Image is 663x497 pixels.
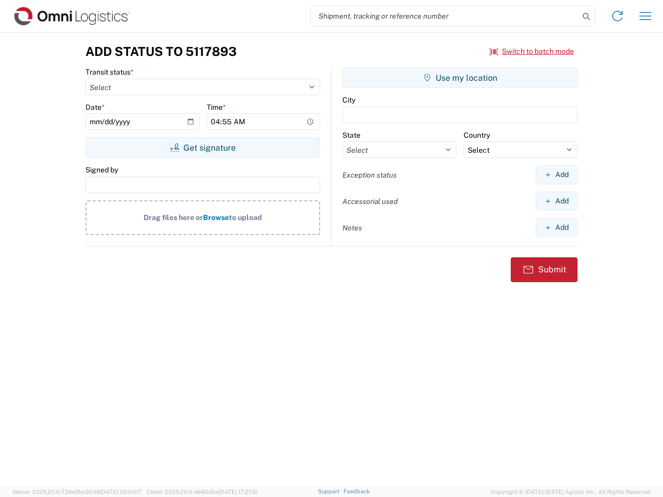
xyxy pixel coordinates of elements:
[342,197,398,206] label: Accessorial used
[318,488,344,494] a: Support
[85,137,320,158] button: Get signature
[342,223,362,232] label: Notes
[536,218,578,237] button: Add
[219,489,257,495] span: [DATE] 17:21:12
[229,213,262,222] span: to upload
[85,103,105,112] label: Date
[203,213,229,222] span: Browse
[536,165,578,184] button: Add
[536,192,578,211] button: Add
[342,67,578,88] button: Use my location
[85,67,134,77] label: Transit status
[464,130,490,140] label: Country
[489,43,574,60] button: Switch to batch mode
[147,489,257,495] span: Client: 2025.20.0-e640dba
[207,103,226,112] label: Time
[85,165,118,174] label: Signed by
[511,257,578,282] button: Submit
[85,44,237,59] h3: Add Status to 5117893
[343,488,370,494] a: Feedback
[12,489,142,495] span: Server: 2025.20.0-734e5bc92d9
[143,213,203,222] span: Drag files here or
[100,489,142,495] span: [DATE] 09:51:07
[342,170,397,180] label: Exception status
[311,6,579,26] input: Shipment, tracking or reference number
[342,130,361,140] label: State
[342,95,355,105] label: City
[491,487,651,496] span: Copyright © [DATE]-[DATE] Agistix Inc., All Rights Reserved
